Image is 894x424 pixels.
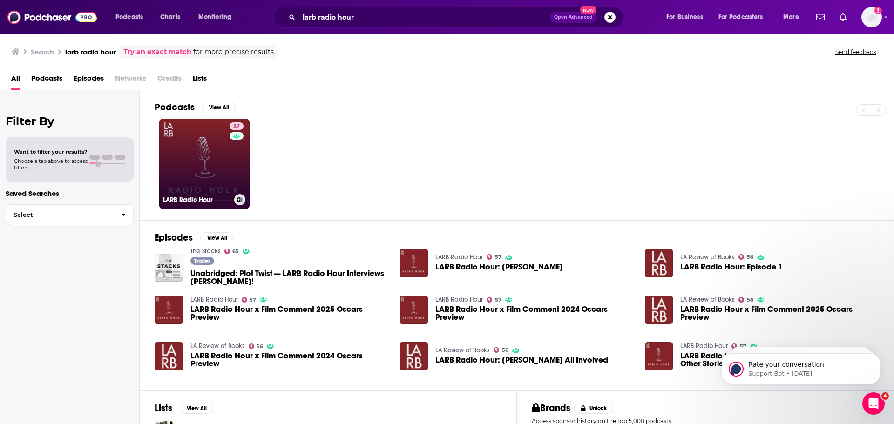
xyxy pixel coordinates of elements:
[193,47,274,57] span: for more precise results
[155,101,236,113] a: PodcastsView All
[11,71,20,90] a: All
[400,296,428,324] a: LARB Radio Hour x Film Comment 2024 Oscars Preview
[580,6,597,14] span: New
[645,296,673,324] img: LARB Radio Hour x Film Comment 2025 Oscars Preview
[7,8,97,26] img: Podchaser - Follow, Share and Rate Podcasts
[6,189,134,198] p: Saved Searches
[502,348,508,352] span: 56
[836,9,850,25] a: Show notifications dropdown
[861,7,882,27] span: Logged in as dbartlett
[680,305,879,321] a: LARB Radio Hour x Film Comment 2025 Oscars Preview
[155,296,183,324] a: LARB Radio Hour x Film Comment 2025 Oscars Preview
[155,402,172,414] h2: Lists
[718,11,763,24] span: For Podcasters
[190,342,245,350] a: LA Review of Books
[192,10,244,25] button: open menu
[123,47,191,57] a: Try an exact match
[747,255,753,259] span: 56
[550,12,597,23] button: Open AdvancedNew
[861,7,882,27] button: Show profile menu
[862,392,885,415] iframe: Intercom live chat
[155,232,193,243] h2: Episodes
[400,342,428,370] img: LARB Radio Hour: Ryan Gattis All Involved
[554,15,593,20] span: Open Advanced
[487,254,501,260] a: 57
[574,403,614,414] button: Unlock
[6,114,134,128] h2: Filter By
[159,119,250,209] a: 57LARB Radio Hour
[200,232,234,243] button: View All
[257,344,263,349] span: 56
[190,305,389,321] a: LARB Radio Hour x Film Comment 2025 Oscars Preview
[155,254,183,282] img: Unabridged: Plot Twist — LARB Radio Hour Interviews Traci!
[109,10,155,25] button: open menu
[783,11,799,24] span: More
[74,71,104,90] a: Episodes
[31,47,54,56] h3: Search
[680,352,879,368] span: LARB Radio Hour: [PERSON_NAME] The Wetback and Other Stories; plus [PERSON_NAME] Bipolar Faith
[224,249,239,254] a: 65
[881,392,889,400] span: 4
[738,254,753,260] a: 56
[532,402,570,414] h2: Brands
[163,196,230,204] h3: LARB Radio Hour
[435,263,563,271] span: LARB Radio Hour: [PERSON_NAME]
[202,102,236,113] button: View All
[708,334,894,399] iframe: Intercom notifications message
[495,255,501,259] span: 57
[435,356,608,364] span: LARB Radio Hour: [PERSON_NAME] All Involved
[250,298,256,302] span: 57
[160,11,180,24] span: Charts
[157,71,182,90] span: Credits
[115,71,146,90] span: Networks
[680,263,783,271] a: LARB Radio Hour: Episode 1
[680,296,735,303] a: LA Review of Books
[645,249,673,277] img: LARB Radio Hour: Episode 1
[874,7,882,14] svg: Add a profile image
[487,297,501,303] a: 57
[65,47,116,56] h3: larb radio hour
[435,305,634,321] a: LARB Radio Hour x Film Comment 2024 Oscars Preview
[115,11,143,24] span: Podcasts
[14,158,88,171] span: Choose a tab above to access filters.
[833,48,879,56] button: Send feedback
[712,10,777,25] button: open menu
[155,101,195,113] h2: Podcasts
[194,258,210,264] span: Trailer
[435,253,483,261] a: LARB Radio Hour
[232,249,239,254] span: 65
[299,10,550,25] input: Search podcasts, credits, & more...
[233,122,240,131] span: 57
[435,263,563,271] a: LARB Radio Hour: Ryan Gattis
[198,11,231,24] span: Monitoring
[190,247,221,255] a: The Stacks
[400,249,428,277] a: LARB Radio Hour: Ryan Gattis
[738,297,753,303] a: 56
[190,352,389,368] a: LARB Radio Hour x Film Comment 2024 Oscars Preview
[249,343,264,349] a: 56
[813,9,828,25] a: Show notifications dropdown
[680,352,879,368] a: LARB Radio Hour: Ron Arias The Wetback and Other Stories; plus Monica Coleman's Bipolar Faith
[31,71,62,90] a: Podcasts
[155,402,213,414] a: ListsView All
[645,342,673,370] img: LARB Radio Hour: Ron Arias The Wetback and Other Stories; plus Monica Coleman's Bipolar Faith
[435,356,608,364] a: LARB Radio Hour: Ryan Gattis All Involved
[190,269,389,285] a: Unabridged: Plot Twist — LARB Radio Hour Interviews Traci!
[680,342,728,350] a: LARB Radio Hour
[435,296,483,303] a: LARB Radio Hour
[180,403,213,414] button: View All
[190,269,389,285] span: Unabridged: Plot Twist — LARB Radio Hour Interviews [PERSON_NAME]!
